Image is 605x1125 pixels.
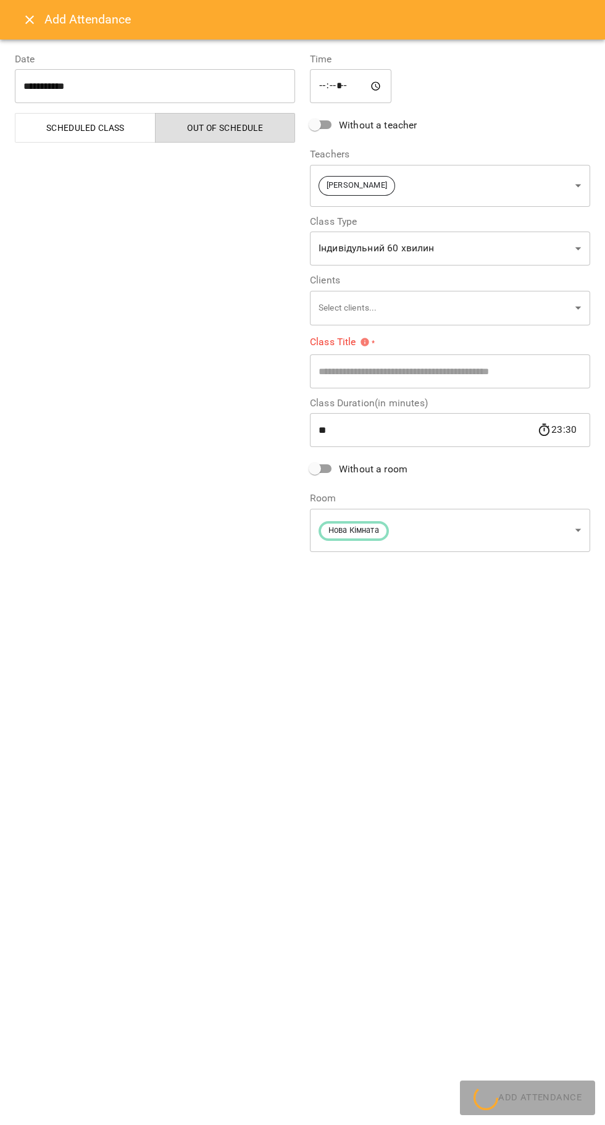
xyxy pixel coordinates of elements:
div: Індивідульний 60 хвилин [310,232,590,266]
div: [PERSON_NAME] [310,164,590,207]
svg: Please specify class title or select clients [360,337,370,347]
span: Class Title [310,337,370,347]
label: Clients [310,275,590,285]
span: Without a teacher [339,118,417,133]
h6: Add Attendance [44,10,590,29]
button: Out of Schedule [155,113,296,143]
button: Scheduled class [15,113,156,143]
div: Select clients... [310,290,590,325]
label: Date [15,54,295,64]
label: Teachers [310,149,590,159]
label: Room [310,493,590,503]
button: Close [15,5,44,35]
span: Нова Кімната [321,525,386,537]
label: Time [310,54,590,64]
span: Out of Schedule [163,120,288,135]
p: Select clients... [319,302,570,314]
span: Scheduled class [23,120,148,135]
span: Without a room [339,462,407,477]
div: Нова Кімната [310,508,590,552]
span: [PERSON_NAME] [319,180,394,191]
label: Class Type [310,217,590,227]
label: Class Duration(in minutes) [310,398,590,408]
